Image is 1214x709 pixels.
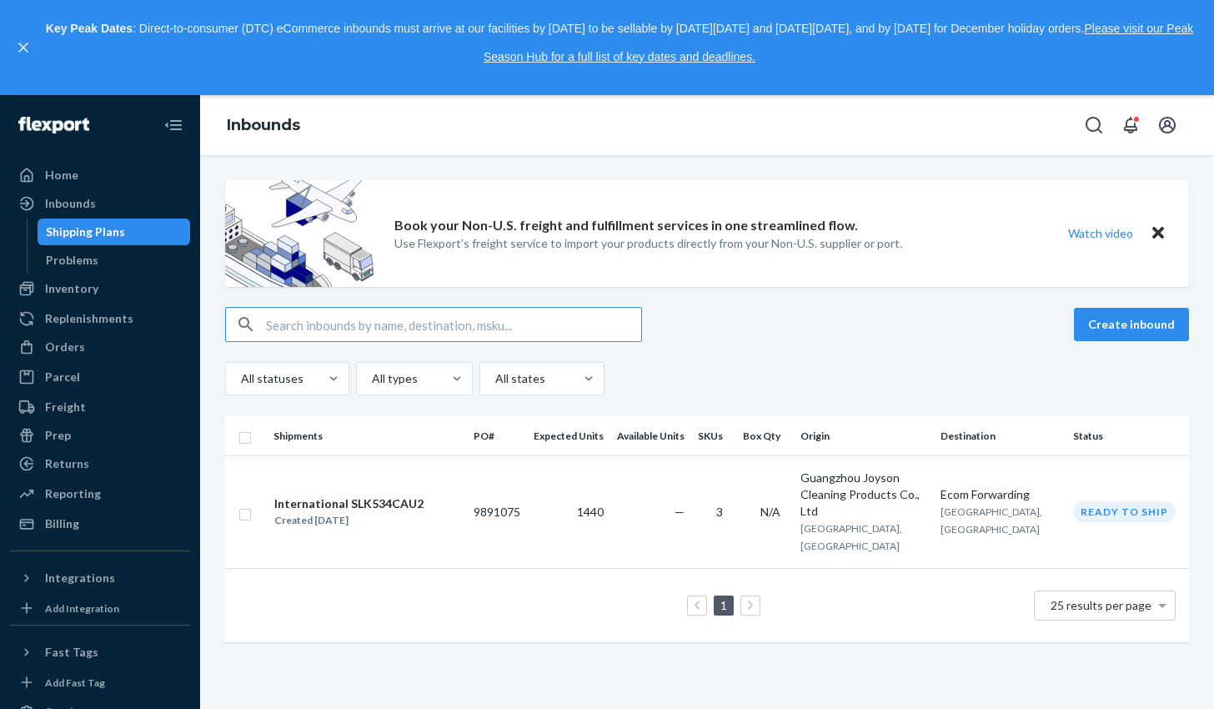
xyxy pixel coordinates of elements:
th: Expected Units [527,415,610,455]
div: Guangzhou Joyson Cleaning Products Co., Ltd [800,470,927,520]
button: Open account menu [1151,108,1184,142]
span: 3 [716,505,723,519]
div: Prep [45,427,71,444]
th: Available Units [610,415,691,455]
td: 9891075 [467,455,527,568]
a: Please visit our Peak Season Hub for a full list of key dates and deadlines. [484,22,1193,63]
span: — [675,505,685,519]
span: Chat [37,12,71,27]
th: Box Qty [736,415,794,455]
a: Parcel [10,364,190,390]
div: Add Integration [45,601,119,616]
a: Page 1 is your current page [717,598,730,612]
p: Use Flexport’s freight service to import your products directly from your Non-U.S. supplier or port. [394,235,902,252]
span: [GEOGRAPHIC_DATA], [GEOGRAPHIC_DATA] [800,522,902,552]
div: Ready to ship [1073,501,1176,522]
a: Shipping Plans [38,219,191,245]
button: Close Navigation [157,108,190,142]
span: N/A [760,505,780,519]
div: International SLK534CAU2 [274,495,424,512]
div: Reporting [45,485,101,502]
button: Close [1147,222,1169,246]
span: [GEOGRAPHIC_DATA], [GEOGRAPHIC_DATA] [941,505,1042,536]
div: Parcel [45,369,80,385]
input: All statuses [239,370,241,387]
div: Home [45,167,78,184]
button: Fast Tags [10,639,190,666]
button: Open Search Box [1077,108,1111,142]
div: Freight [45,399,86,415]
a: Prep [10,422,190,449]
div: Inbounds [45,195,96,212]
th: PO# [467,415,527,455]
a: Billing [10,510,190,537]
div: Orders [45,339,85,355]
th: Shipments [267,415,467,455]
a: Replenishments [10,305,190,332]
button: close, [15,39,32,56]
a: Reporting [10,480,190,507]
p: : Direct-to-consumer (DTC) eCommerce inbounds must arrive at our facilities by [DATE] to be sella... [40,15,1199,71]
div: Ecom Forwarding [941,486,1060,503]
a: Home [10,162,190,189]
a: Add Integration [10,598,190,618]
p: Book your Non-U.S. freight and fulfillment services in one streamlined flow. [394,216,858,235]
input: All types [370,370,372,387]
a: Inbounds [227,116,300,134]
a: Returns [10,450,190,477]
img: Flexport logo [18,117,89,133]
div: Created [DATE] [274,512,424,529]
div: Shipping Plans [46,224,125,240]
button: Integrations [10,565,190,591]
a: Inbounds [10,190,190,217]
button: Create inbound [1074,308,1189,341]
strong: Key Peak Dates [46,22,133,35]
a: Inventory [10,275,190,302]
input: Search inbounds by name, destination, msku... [266,308,641,341]
button: Watch video [1057,222,1144,246]
div: Fast Tags [45,644,98,661]
th: Destination [934,415,1066,455]
span: 25 results per page [1051,598,1151,612]
div: Add Fast Tag [45,676,105,690]
div: Integrations [45,570,115,586]
ol: breadcrumbs [213,102,314,150]
a: Add Fast Tag [10,672,190,692]
a: Problems [38,247,191,274]
button: Open notifications [1114,108,1147,142]
th: Status [1066,415,1189,455]
span: 1440 [577,505,604,519]
th: SKUs [691,415,736,455]
input: All states [494,370,495,387]
a: Freight [10,394,190,420]
div: Replenishments [45,310,133,327]
div: Problems [46,252,98,269]
a: Orders [10,334,190,360]
div: Inventory [45,280,98,297]
div: Returns [45,455,89,472]
div: Billing [45,515,79,532]
th: Origin [794,415,934,455]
